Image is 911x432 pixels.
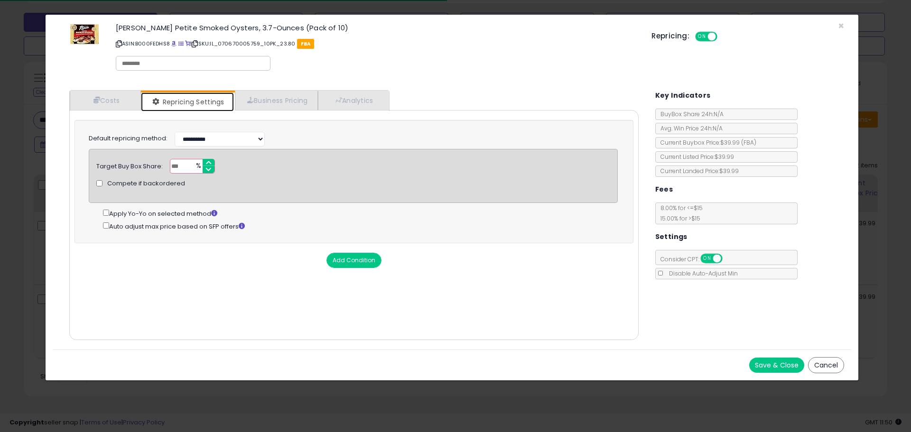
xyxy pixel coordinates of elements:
[741,138,756,147] span: ( FBA )
[235,91,318,110] a: Business Pricing
[70,91,141,110] a: Costs
[107,179,185,188] span: Compete if backordered
[70,24,99,44] img: 51TpZQCsVLL._SL60_.jpg
[297,39,315,49] span: FBA
[696,33,708,41] span: ON
[651,32,689,40] h5: Repricing:
[656,110,724,118] span: BuyBox Share 24h: N/A
[749,358,804,373] button: Save & Close
[664,269,738,277] span: Disable Auto-Adjust Min
[185,40,190,47] a: Your listing only
[116,36,637,51] p: ASIN: B000FEDHS8 | SKU: IL_070670005759_10PK_23.80
[103,221,618,231] div: Auto adjust max price based on SFP offers
[808,357,844,373] button: Cancel
[318,91,388,110] a: Analytics
[656,255,735,263] span: Consider CPT:
[656,204,703,222] span: 8.00 % for <= $15
[656,124,723,132] span: Avg. Win Price 24h: N/A
[656,214,700,222] span: 15.00 % for > $15
[190,159,205,174] span: %
[655,231,688,243] h5: Settings
[721,255,736,263] span: OFF
[655,90,711,101] h5: Key Indicators
[103,208,618,219] div: Apply Yo-Yo on selected method
[838,19,844,33] span: ×
[720,138,756,147] span: $39.99
[655,184,673,195] h5: Fees
[656,153,734,161] span: Current Listed Price: $39.99
[96,159,163,171] div: Target Buy Box Share:
[116,24,637,31] h3: [PERSON_NAME] Petite Smoked Oysters, 3.7-Ounces (Pack of 10)
[141,92,234,111] a: Repricing Settings
[716,33,731,41] span: OFF
[701,255,713,263] span: ON
[326,253,381,268] button: Add Condition
[656,167,739,175] span: Current Landed Price: $39.99
[89,134,167,143] label: Default repricing method:
[656,138,756,147] span: Current Buybox Price:
[171,40,177,47] a: BuyBox page
[178,40,184,47] a: All offer listings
